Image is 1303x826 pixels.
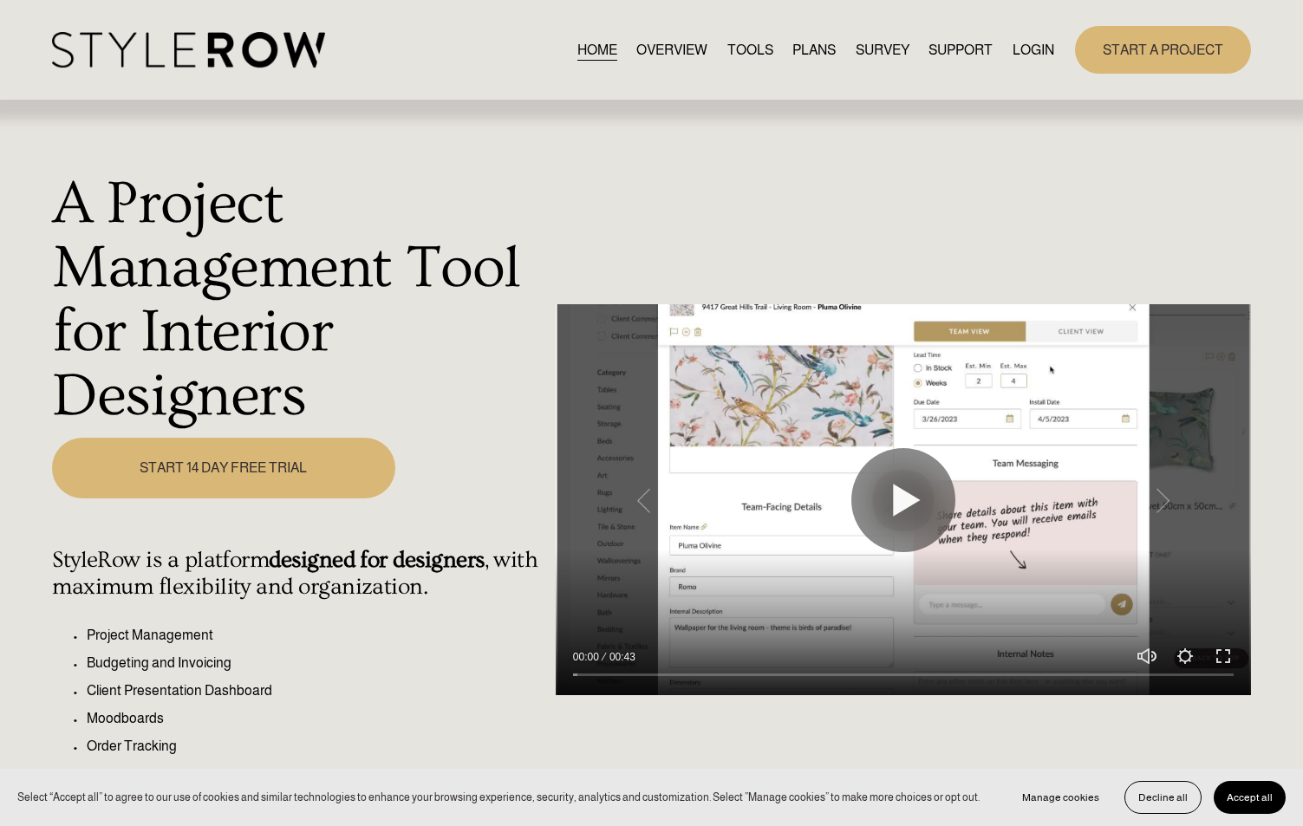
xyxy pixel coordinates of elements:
a: folder dropdown [928,38,993,62]
button: Decline all [1124,781,1202,814]
button: Manage cookies [1009,781,1112,814]
input: Seek [573,669,1234,681]
a: START 14 DAY FREE TRIAL [52,438,395,498]
p: Order Tracking [87,736,546,757]
h1: A Project Management Tool for Interior Designers [52,172,546,428]
a: HOME [577,38,617,62]
button: Accept all [1214,781,1286,814]
span: SUPPORT [928,40,993,61]
p: Select “Accept all” to agree to our use of cookies and similar technologies to enhance your brows... [17,790,980,806]
p: Project Management [87,625,546,646]
p: Budgeting and Invoicing [87,653,546,673]
span: Accept all [1227,791,1273,803]
a: OVERVIEW [636,38,707,62]
a: LOGIN [1013,38,1054,62]
span: Manage cookies [1022,791,1099,803]
a: SURVEY [856,38,909,62]
a: START A PROJECT [1075,26,1251,74]
strong: designed for designers [269,547,484,573]
button: Play [851,448,955,552]
a: TOOLS [727,38,773,62]
a: PLANS [792,38,836,62]
img: StyleRow [52,32,325,68]
span: Decline all [1138,791,1188,803]
p: Client Presentation Dashboard [87,680,546,701]
div: Duration [603,648,640,666]
div: Current time [573,648,603,666]
h4: StyleRow is a platform , with maximum flexibility and organization. [52,547,546,602]
p: Moodboards [87,708,546,729]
